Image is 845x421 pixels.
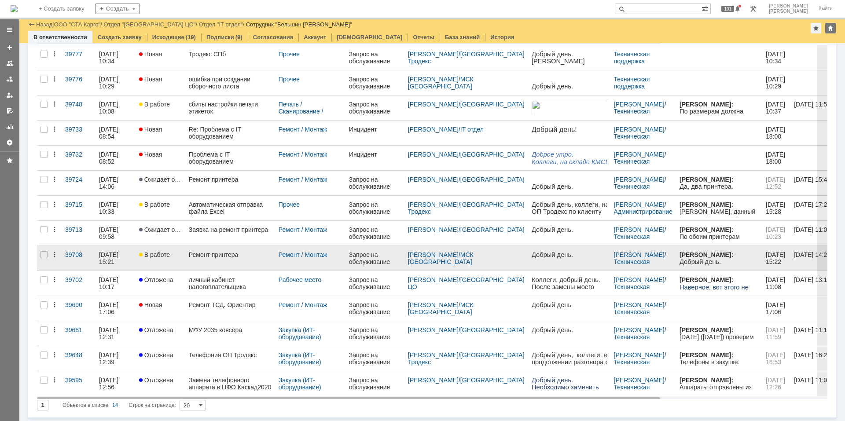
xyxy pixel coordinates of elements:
[762,70,790,95] a: [DATE] 10:29
[62,346,96,371] a: 39648
[614,201,665,208] a: [PERSON_NAME]
[4,200,64,207] a: www. [DOMAIN_NAME]
[766,76,787,90] span: [DATE] 10:29
[460,126,484,133] a: IT отдел
[54,21,101,28] a: ООО "СТА Карго"
[99,76,120,90] div: [DATE] 10:29
[345,271,404,296] a: Запрос на обслуживание
[766,301,787,315] span: [DATE] 17:06
[460,101,525,108] a: [GEOGRAPHIC_DATA]
[614,176,665,183] a: [PERSON_NAME]
[614,326,665,333] a: [PERSON_NAME]
[279,301,327,308] a: Ремонт / Монтаж
[206,34,234,40] a: Подписки
[408,251,459,258] a: [PERSON_NAME]
[62,296,96,321] a: 39690
[790,321,841,346] a: [DATE] 11:10
[790,171,841,195] a: [DATE] 15:46
[99,251,120,265] div: [DATE] 15:21
[279,276,321,283] a: Рабочее место
[99,326,120,340] div: [DATE] 12:31
[99,51,120,65] div: [DATE] 10:34
[98,34,142,40] a: Создать заявку
[345,296,404,321] a: Запрос на обслуживание
[96,296,136,321] a: [DATE] 17:06
[408,326,459,333] a: [PERSON_NAME]
[16,264,40,271] span: stacargo
[56,250,63,257] span: @
[766,126,787,140] span: [DATE] 18:00
[16,107,18,114] span: .
[762,321,790,346] a: [DATE] 11:59
[614,158,652,172] a: Техническая поддержка
[490,34,514,40] a: История
[152,34,184,40] a: Исходящие
[139,276,173,283] span: Отложена
[349,226,401,240] div: Запрос на обслуживание
[65,201,92,208] div: 39715
[185,221,275,245] a: Заявка на ремонт принтера
[408,201,459,208] a: [PERSON_NAME]
[408,76,459,83] a: [PERSON_NAME]
[762,45,790,70] a: [DATE] 10:34
[766,326,787,340] span: [DATE] 11:59
[3,72,17,86] a: Заявки в моей ответственности
[96,70,136,95] a: [DATE] 10:29
[96,321,136,346] a: [DATE] 12:31
[408,76,475,90] a: МСК [GEOGRAPHIC_DATA]
[65,101,92,108] div: 39748
[40,264,42,271] span: .
[65,301,92,308] div: 39690
[349,301,401,315] div: Запрос на обслуживание
[62,70,96,95] a: 39776
[12,264,14,271] span: -
[199,21,243,28] a: Отдел "IT отдел"
[95,4,140,14] div: Создать
[96,95,136,120] a: [DATE] 10:08
[762,246,790,271] a: [DATE] 15:22
[139,76,162,83] span: Новая
[189,126,272,140] div: Re: Проблема с IT оборудованием
[139,51,162,58] span: Новая
[21,107,28,114] span: @
[345,221,404,245] a: Запрос на обслуживание
[185,70,275,95] a: ошибка при создании сборочного листа
[136,271,185,296] a: Отложена
[790,95,841,120] a: [DATE] 11:52
[14,264,16,271] span: .
[99,226,120,240] div: [DATE] 09:58
[65,176,92,183] div: 39724
[185,321,275,346] a: МФУ 2035 коясера
[185,95,275,120] a: сбиты настройки печати этикеток
[790,221,841,245] a: [DATE] 11:06
[349,151,401,158] div: Инцидент
[62,121,96,145] a: 39733
[408,201,526,215] a: [GEOGRAPHIC_DATA] Тродекс
[279,51,300,58] a: Прочее
[40,159,42,166] span: .
[136,95,185,120] a: В работе
[52,107,54,114] span: .
[62,271,96,296] a: 39702
[279,226,327,233] a: Ремонт / Монтаж
[96,221,136,245] a: [DATE] 09:58
[762,95,790,120] a: [DATE] 10:37
[62,321,96,346] a: 39681
[189,201,272,215] div: Автоматическая отправка файла Excel
[28,107,52,114] span: stacargo
[762,271,790,296] a: [DATE] 11:08
[762,196,790,220] a: [DATE] 15:28
[53,144,55,151] span: .
[345,171,404,195] a: Запрос на обслуживание
[136,221,185,245] a: Ожидает ответа контрагента
[349,326,401,340] div: Запрос на обслуживание
[189,151,272,165] div: Проблема с IT оборудованием
[136,346,185,371] a: Отложена
[30,329,32,337] span: .
[769,4,808,9] span: [PERSON_NAME]
[345,70,404,95] a: Запрос на обслуживание
[189,226,272,233] div: Заявка на ремонт принтера
[189,51,272,58] div: Тродекс СПб
[96,171,136,195] a: [DATE] 14:06
[408,151,459,158] a: [PERSON_NAME]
